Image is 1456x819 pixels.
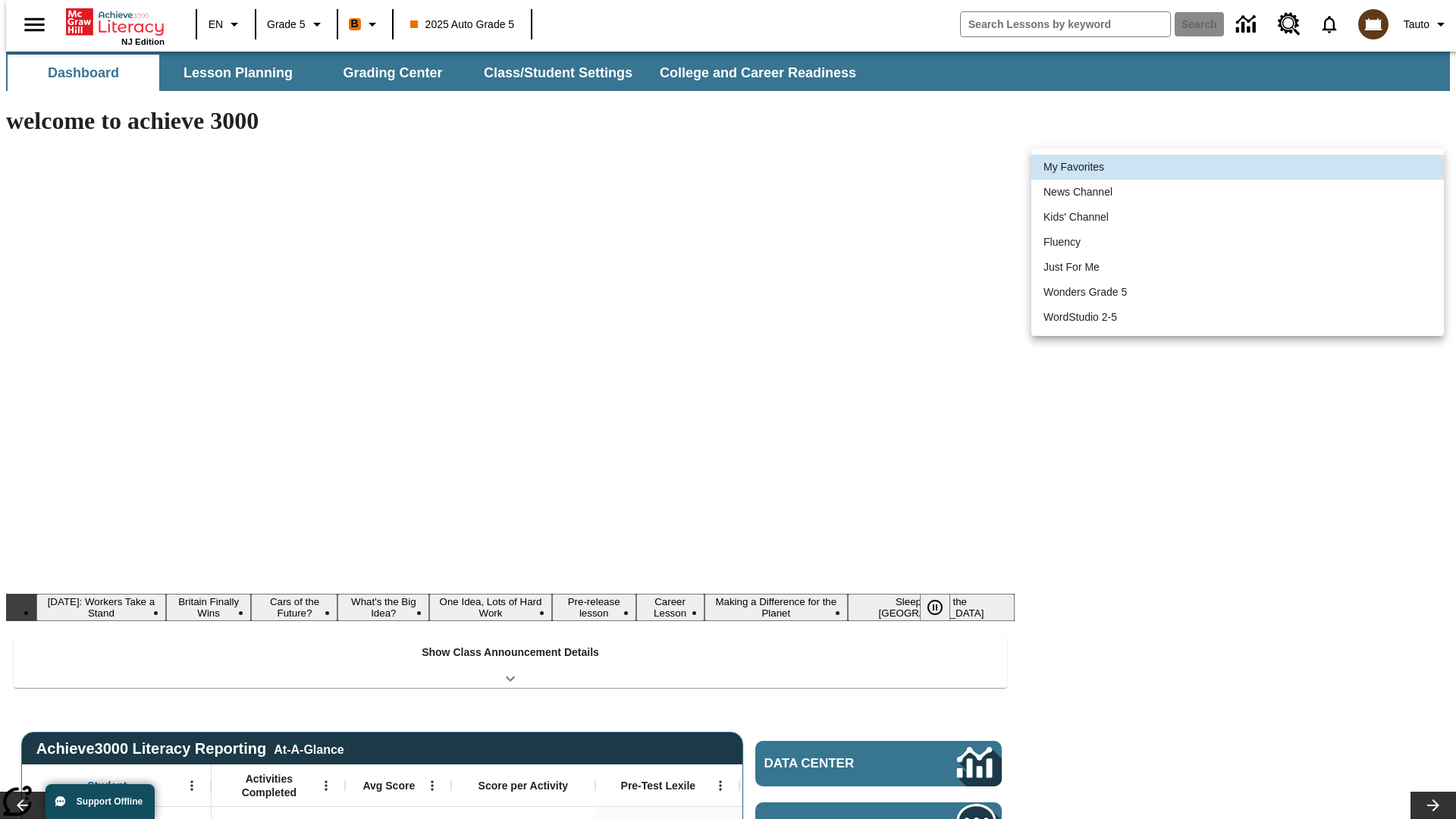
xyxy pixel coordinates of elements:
[1031,255,1444,280] li: Just For Me
[1031,155,1444,180] li: My Favorites
[1031,205,1444,230] li: Kids' Channel
[1031,280,1444,305] li: Wonders Grade 5
[1031,180,1444,205] li: News Channel
[1031,230,1444,255] li: Fluency
[1031,305,1444,330] li: WordStudio 2-5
